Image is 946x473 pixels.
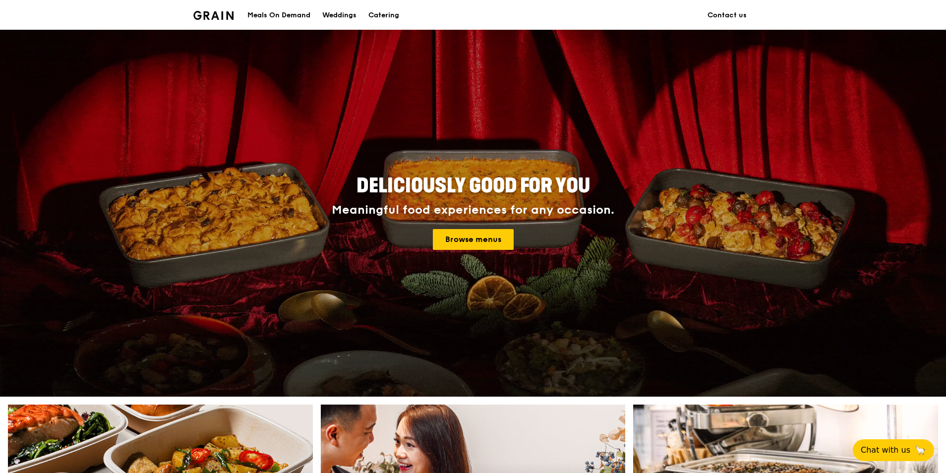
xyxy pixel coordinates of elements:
[368,0,399,30] div: Catering
[861,444,910,456] span: Chat with us
[433,229,514,250] a: Browse menus
[322,0,356,30] div: Weddings
[702,0,753,30] a: Contact us
[914,444,926,456] span: 🦙
[362,0,405,30] a: Catering
[295,203,651,217] div: Meaningful food experiences for any occasion.
[356,174,590,198] span: Deliciously good for you
[853,439,934,461] button: Chat with us🦙
[247,0,310,30] div: Meals On Demand
[316,0,362,30] a: Weddings
[193,11,234,20] img: Grain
